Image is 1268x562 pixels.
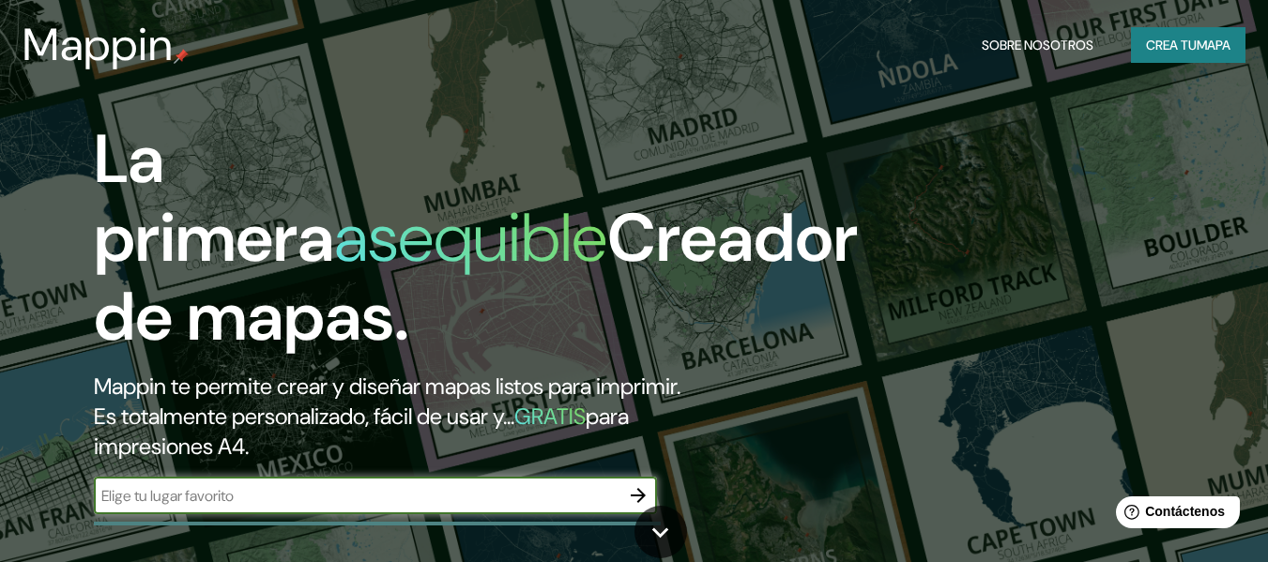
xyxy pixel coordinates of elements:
font: GRATIS [514,402,586,431]
font: Es totalmente personalizado, fácil de usar y... [94,402,514,431]
img: pin de mapeo [174,49,189,64]
button: Sobre nosotros [974,27,1101,63]
font: asequible [334,194,607,281]
font: Mappin [23,15,174,74]
font: Mappin te permite crear y diseñar mapas listos para imprimir. [94,372,680,401]
font: Sobre nosotros [982,37,1093,53]
font: mapa [1197,37,1230,53]
font: Crea tu [1146,37,1197,53]
input: Elige tu lugar favorito [94,485,619,507]
font: La primera [94,115,334,281]
iframe: Lanzador de widgets de ayuda [1101,489,1247,541]
button: Crea tumapa [1131,27,1245,63]
font: para impresiones A4. [94,402,629,461]
font: Creador de mapas. [94,194,858,360]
